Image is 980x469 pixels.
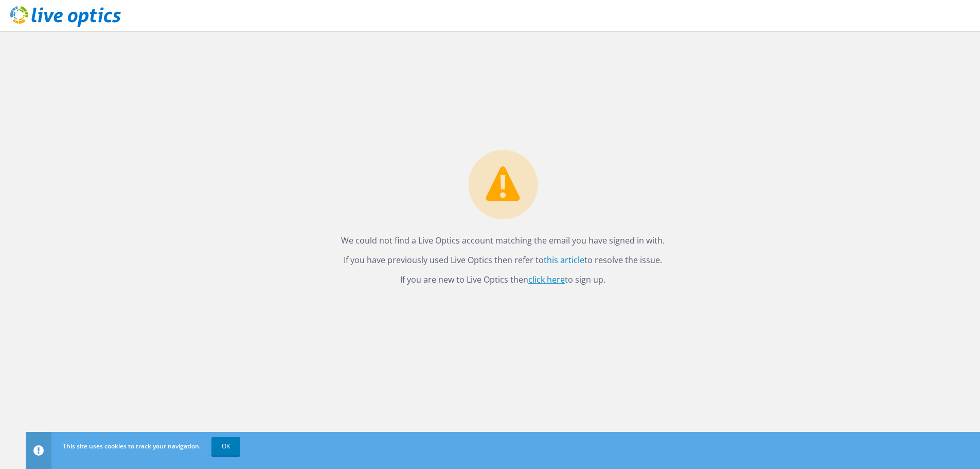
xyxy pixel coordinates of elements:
[341,253,665,267] p: If you have previously used Live Optics then refer to to resolve the issue.
[528,274,565,285] a: click here
[544,254,584,266] a: this article
[341,233,665,248] p: We could not find a Live Optics account matching the email you have signed in with.
[341,272,665,287] p: If you are new to Live Optics then to sign up.
[63,442,201,450] span: This site uses cookies to track your navigation.
[211,437,240,456] a: OK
